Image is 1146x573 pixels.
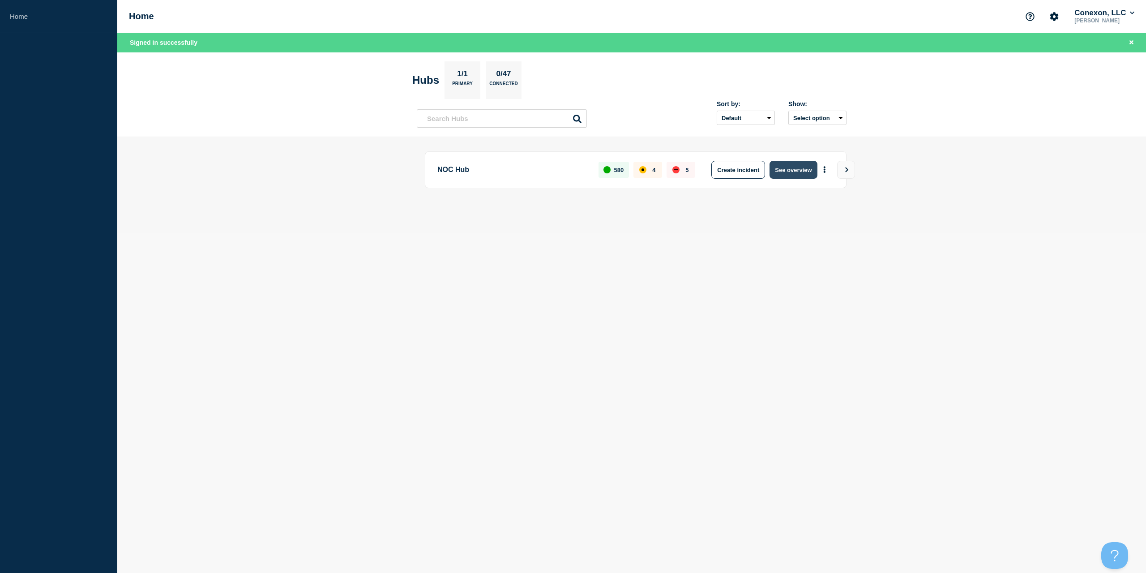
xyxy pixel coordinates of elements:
p: [PERSON_NAME] [1073,17,1136,24]
span: Signed in successfully [130,39,197,46]
h1: Home [129,11,154,22]
p: 1/1 [454,69,471,81]
p: NOC Hub [437,161,588,179]
p: 4 [652,167,655,173]
div: Sort by: [717,100,775,108]
iframe: Help Scout Beacon - Open [1101,542,1128,569]
button: Create incident [711,161,765,179]
button: Conexon, LLC [1073,9,1136,17]
div: affected [639,166,646,173]
button: View [837,161,855,179]
p: Primary [452,81,473,90]
select: Sort by [717,111,775,125]
div: down [672,166,680,173]
p: Connected [489,81,517,90]
h2: Hubs [412,74,439,86]
p: 580 [614,167,624,173]
button: Support [1021,7,1039,26]
button: See overview [770,161,817,179]
input: Search Hubs [417,109,587,128]
button: Close banner [1126,38,1137,48]
p: 5 [685,167,688,173]
div: up [603,166,611,173]
button: Select option [788,111,847,125]
p: 0/47 [493,69,514,81]
div: Show: [788,100,847,108]
button: More actions [819,162,830,178]
button: Account settings [1045,7,1064,26]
